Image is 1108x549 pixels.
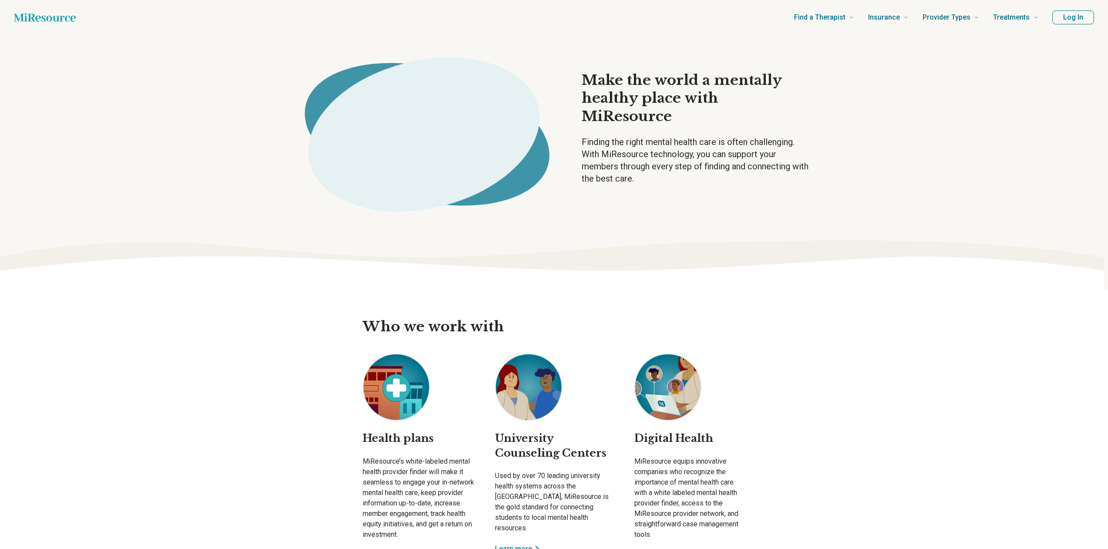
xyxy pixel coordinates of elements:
[868,11,900,24] span: Insurance
[1052,10,1094,24] button: Log In
[363,354,430,421] img: Health plans
[923,11,970,24] span: Provider Types
[356,318,753,336] h2: Who we work with
[495,431,613,460] h2: University Counseling Centers
[495,354,562,421] img: University Counseling Centers
[993,11,1030,24] span: Treatments
[634,431,746,446] h2: Digital Health
[634,354,701,421] img: Digital Health
[582,136,812,185] p: Finding the right mental health care is often challenging. With MiResource technology, you can su...
[794,11,845,24] span: Find a Therapist
[363,456,474,540] p: MiResource’s white-labeled mental health provider finder will make it seamless to engage your in-...
[582,71,812,126] h1: Make the world a mentally healthy place with MiResource
[14,9,76,26] a: Home page
[634,456,746,540] p: MiResource equips innovative companies who recognize the importance of mental health care with a ...
[495,471,613,533] p: Used by over 70 leading university health systems across the [GEOGRAPHIC_DATA], MiResource is the...
[363,431,474,446] h2: Health plans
